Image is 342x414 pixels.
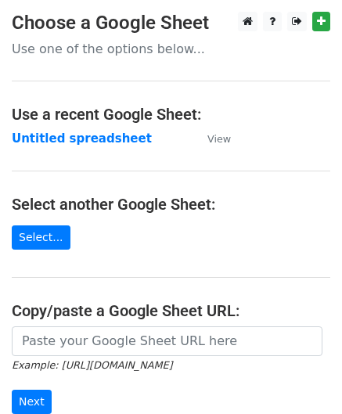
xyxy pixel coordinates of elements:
h4: Select another Google Sheet: [12,195,330,214]
h3: Choose a Google Sheet [12,12,330,34]
h4: Copy/paste a Google Sheet URL: [12,301,330,320]
a: Select... [12,225,70,250]
h4: Use a recent Google Sheet: [12,105,330,124]
a: Untitled spreadsheet [12,131,152,146]
a: View [192,131,231,146]
input: Paste your Google Sheet URL here [12,326,322,356]
small: View [207,133,231,145]
small: Example: [URL][DOMAIN_NAME] [12,359,172,371]
p: Use one of the options below... [12,41,330,57]
input: Next [12,390,52,414]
